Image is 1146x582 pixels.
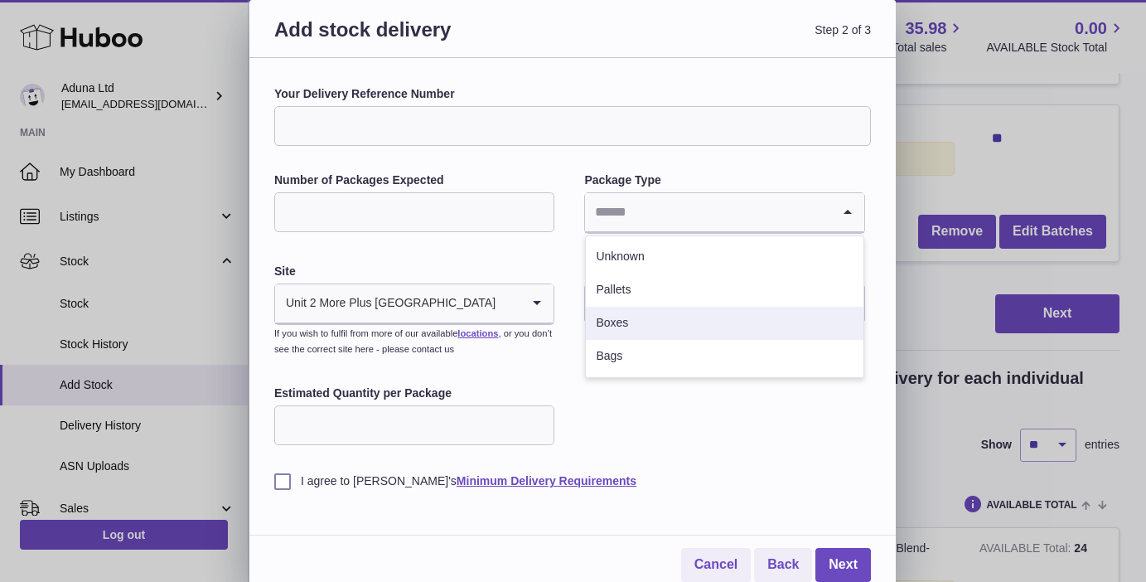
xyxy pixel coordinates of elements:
[274,172,554,188] label: Number of Packages Expected
[586,240,863,274] li: Unknown
[274,473,871,489] label: I agree to [PERSON_NAME]'s
[815,548,871,582] a: Next
[586,340,863,373] li: Bags
[496,284,520,323] input: Search for option
[584,264,864,279] label: Expected Delivery Date
[275,284,496,323] span: Unit 2 More Plus [GEOGRAPHIC_DATA]
[586,307,863,340] li: Boxes
[274,264,554,279] label: Site
[585,193,830,231] input: Search for option
[275,284,554,324] div: Search for option
[274,86,871,102] label: Your Delivery Reference Number
[573,17,871,62] span: Step 2 of 3
[274,386,554,401] label: Estimated Quantity per Package
[681,548,751,582] a: Cancel
[754,548,812,582] a: Back
[586,274,863,307] li: Pallets
[457,474,636,487] a: Minimum Delivery Requirements
[585,193,863,233] div: Search for option
[274,328,552,354] small: If you wish to fulfil from more of our available , or you don’t see the correct site here - pleas...
[584,172,864,188] label: Package Type
[274,17,573,62] h3: Add stock delivery
[457,328,498,338] a: locations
